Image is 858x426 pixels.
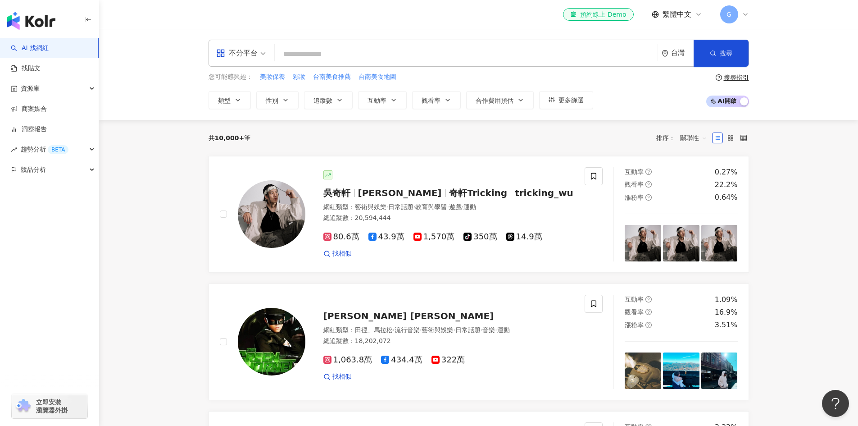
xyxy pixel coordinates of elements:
img: chrome extension [14,399,32,413]
div: 0.64% [715,192,738,202]
span: 80.6萬 [323,232,359,242]
span: 奇軒Tricking [449,188,507,198]
span: 互動率 [625,168,644,175]
span: 350萬 [463,232,497,242]
iframe: Help Scout Beacon - Open [822,390,849,417]
span: · [386,203,388,211]
span: 競品分析 [21,160,46,180]
a: 找貼文 [11,64,41,73]
span: 觀看率 [625,308,644,316]
span: · [453,326,455,334]
div: 搜尋指引 [724,74,749,81]
span: 10,000+ [215,134,245,142]
span: question-circle [645,309,652,315]
span: 流行音樂 [395,326,420,334]
span: 資源庫 [21,78,40,99]
span: 14.9萬 [506,232,542,242]
a: KOL Avatar吳奇軒[PERSON_NAME]奇軒Trickingtricking_wu網紅類型：藝術與娛樂·日常話題·教育與學習·遊戲·運動總追蹤數：20,594,44480.6萬43.... [209,156,749,273]
div: BETA [48,145,68,154]
div: 預約線上 Demo [570,10,626,19]
span: tricking_wu [515,188,573,198]
img: logo [7,12,55,30]
button: 類型 [209,91,251,109]
span: question-circle [645,322,652,328]
span: · [481,326,482,334]
span: 彩妝 [293,73,305,82]
button: 合作費用預估 [466,91,534,109]
img: post-image [701,225,738,261]
button: 搜尋 [694,40,749,67]
span: 吳奇軒 [323,188,350,198]
a: 洞察報告 [11,125,47,134]
span: 互動率 [625,296,644,303]
button: 美妝保養 [259,72,286,82]
span: question-circle [645,181,652,188]
img: post-image [625,353,661,389]
span: 43.9萬 [368,232,404,242]
img: post-image [701,353,738,389]
div: 共 筆 [209,134,251,142]
span: 運動 [497,326,510,334]
span: 追蹤數 [313,97,332,104]
img: post-image [625,225,661,261]
span: 找相似 [332,249,351,258]
span: 田徑、馬拉松 [355,326,393,334]
span: environment [662,50,668,57]
span: 1,570萬 [413,232,455,242]
img: KOL Avatar [238,180,305,248]
div: 排序： [656,131,712,145]
span: · [420,326,422,334]
span: 藝術與娛樂 [422,326,453,334]
button: 彩妝 [292,72,306,82]
span: appstore [216,49,225,58]
span: question-circle [716,74,722,81]
button: 性別 [256,91,299,109]
span: 日常話題 [388,203,413,211]
img: post-image [663,353,699,389]
span: rise [11,147,17,153]
span: [PERSON_NAME] [358,188,442,198]
span: 互動率 [368,97,386,104]
span: question-circle [645,296,652,302]
div: 22.2% [715,180,738,190]
div: 網紅類型 ： [323,203,574,212]
div: 0.27% [715,167,738,177]
span: 音樂 [482,326,495,334]
span: 趨勢分析 [21,139,68,160]
span: 合作費用預估 [476,97,513,104]
span: 台南美食推薦 [313,73,351,82]
span: 您可能感興趣： [209,73,253,82]
span: 運動 [463,203,476,211]
img: KOL Avatar [238,308,305,376]
span: 教育與學習 [415,203,447,211]
div: 1.09% [715,295,738,305]
span: 更多篩選 [558,96,584,104]
div: 總追蹤數 ： 20,594,444 [323,214,574,223]
div: 台灣 [671,49,694,57]
span: · [447,203,449,211]
span: [PERSON_NAME] [PERSON_NAME] [323,311,494,321]
a: KOL Avatar[PERSON_NAME] [PERSON_NAME]網紅類型：田徑、馬拉松·流行音樂·藝術與娛樂·日常話題·音樂·運動總追蹤數：18,202,0721,063.8萬434.... [209,284,749,400]
a: 找相似 [323,249,351,258]
div: 網紅類型 ： [323,326,574,335]
span: 1,063.8萬 [323,355,372,365]
button: 台南美食地圖 [358,72,397,82]
span: 漲粉率 [625,194,644,201]
span: 立即安裝 瀏覽器外掛 [36,398,68,414]
span: · [393,326,395,334]
span: · [413,203,415,211]
div: 3.51% [715,320,738,330]
div: 不分平台 [216,46,258,60]
span: 台南美食地圖 [359,73,396,82]
span: 434.4萬 [381,355,422,365]
span: 遊戲 [449,203,462,211]
a: 商案媒合 [11,105,47,114]
a: 找相似 [323,372,351,381]
span: 漲粉率 [625,321,644,329]
span: 類型 [218,97,231,104]
a: 預約線上 Demo [563,8,633,21]
button: 更多篩選 [539,91,593,109]
span: 322萬 [431,355,465,365]
a: searchAI 找網紅 [11,44,49,53]
span: 關聯性 [680,131,707,145]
